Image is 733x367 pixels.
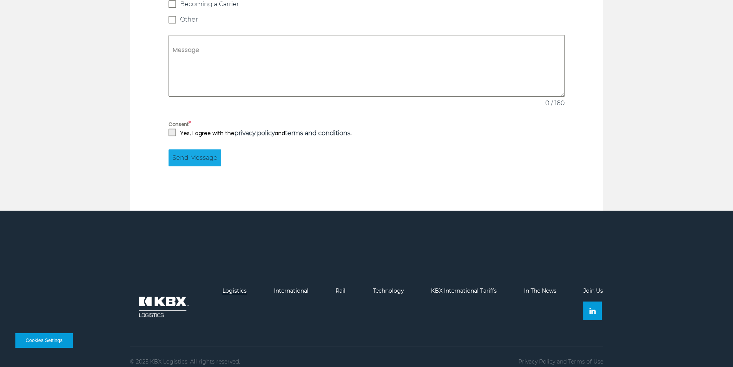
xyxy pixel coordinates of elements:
[180,0,239,8] span: Becoming a Carrier
[274,287,309,294] a: International
[180,16,198,23] span: Other
[534,99,565,108] span: 0 / 180
[15,333,73,348] button: Cookies Settings
[568,358,603,365] a: Terms of Use
[130,359,240,365] p: © 2025 KBX Logistics. All rights reserved.
[285,129,352,137] strong: .
[431,287,497,294] a: KBX International Tariffs
[583,287,603,294] a: Join Us
[169,16,565,23] label: Other
[336,287,346,294] a: Rail
[373,287,404,294] a: Technology
[130,288,195,326] img: kbx logo
[172,153,217,163] span: Send Message
[285,129,351,137] a: terms and conditions
[169,0,565,8] label: Becoming a Carrier
[169,149,221,166] button: Send Message
[234,129,275,137] a: privacy policy
[518,358,555,365] a: Privacy Policy
[222,287,247,294] a: Logistics
[524,287,556,294] a: In The News
[557,358,567,365] span: and
[169,119,565,129] label: Consent
[180,129,352,138] p: Yes, I agree with the and
[589,308,596,314] img: Linkedin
